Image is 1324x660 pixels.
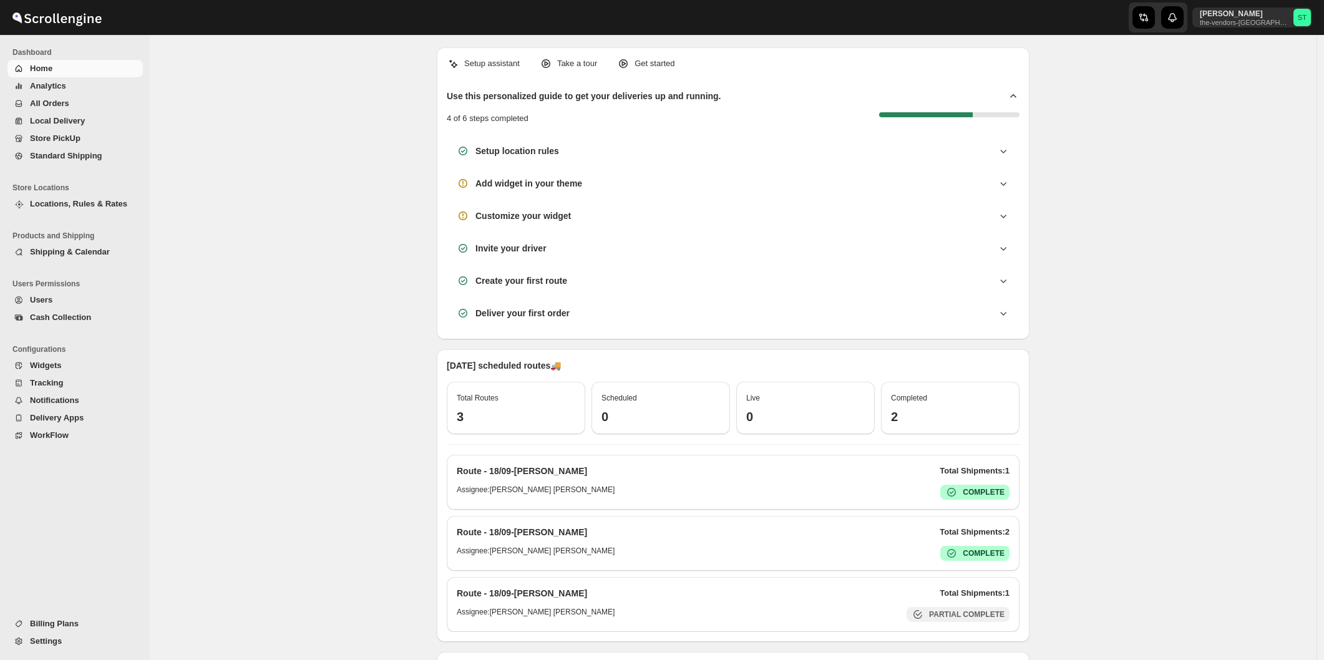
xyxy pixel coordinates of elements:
button: Tracking [7,374,143,392]
button: Widgets [7,357,143,374]
span: Simcha Trieger [1293,9,1311,26]
span: Live [746,394,760,402]
p: Setup assistant [464,57,520,70]
h2: Route - 18/09-[PERSON_NAME] [457,526,587,538]
button: User menu [1192,7,1312,27]
p: the-vendors-[GEOGRAPHIC_DATA] [1200,19,1288,26]
p: Total Shipments: 1 [940,465,1010,477]
button: Delivery Apps [7,409,143,427]
b: COMPLETE [963,488,1005,497]
button: Cash Collection [7,309,143,326]
button: Locations, Rules & Rates [7,195,143,213]
h6: Assignee: [PERSON_NAME] [PERSON_NAME] [457,607,615,622]
p: Total Shipments: 2 [940,526,1010,538]
span: Home [30,64,52,73]
h6: Assignee: [PERSON_NAME] [PERSON_NAME] [457,546,615,561]
span: Widgets [30,361,61,370]
b: PARTIAL COMPLETE [929,610,1005,619]
h3: Setup location rules [475,145,559,157]
img: ScrollEngine [10,2,104,33]
h3: Create your first route [475,274,567,287]
b: COMPLETE [963,549,1005,558]
h3: 0 [601,409,720,424]
span: All Orders [30,99,69,108]
p: Take a tour [557,57,597,70]
button: Analytics [7,77,143,95]
button: Billing Plans [7,615,143,633]
span: Cash Collection [30,313,91,322]
span: Locations, Rules & Rates [30,199,127,208]
span: Billing Plans [30,619,79,628]
h6: Assignee: [PERSON_NAME] [PERSON_NAME] [457,485,615,500]
button: All Orders [7,95,143,112]
p: Get started [635,57,674,70]
button: Settings [7,633,143,650]
h2: Route - 18/09-[PERSON_NAME] [457,465,587,477]
button: Notifications [7,392,143,409]
span: Store Locations [12,183,144,193]
h3: 3 [457,409,575,424]
p: Total Shipments: 1 [940,587,1010,599]
span: Products and Shipping [12,231,144,241]
h3: Add widget in your theme [475,177,582,190]
h3: Deliver your first order [475,307,570,319]
h2: Use this personalized guide to get your deliveries up and running. [447,90,721,102]
h3: Customize your widget [475,210,571,222]
span: Standard Shipping [30,151,102,160]
h3: Invite your driver [475,242,547,255]
span: Local Delivery [30,116,85,125]
span: Notifications [30,396,79,405]
span: Settings [30,636,62,646]
p: [PERSON_NAME] [1200,9,1288,19]
button: Shipping & Calendar [7,243,143,261]
button: Home [7,60,143,77]
button: Users [7,291,143,309]
span: Store PickUp [30,133,80,143]
span: WorkFlow [30,430,69,440]
h3: 2 [891,409,1010,424]
text: ST [1298,14,1307,21]
span: Dashboard [12,47,144,57]
span: Shipping & Calendar [30,247,110,256]
span: Scheduled [601,394,637,402]
span: Users Permissions [12,279,144,289]
p: [DATE] scheduled routes 🚚 [447,359,1020,372]
span: Completed [891,394,927,402]
button: WorkFlow [7,427,143,444]
span: Users [30,295,52,304]
span: Analytics [30,81,66,90]
span: Configurations [12,344,144,354]
span: Total Routes [457,394,499,402]
span: Tracking [30,378,63,387]
p: 4 of 6 steps completed [447,112,528,125]
span: Delivery Apps [30,413,84,422]
h3: 0 [746,409,865,424]
h2: Route - 18/09-[PERSON_NAME] [457,587,587,599]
